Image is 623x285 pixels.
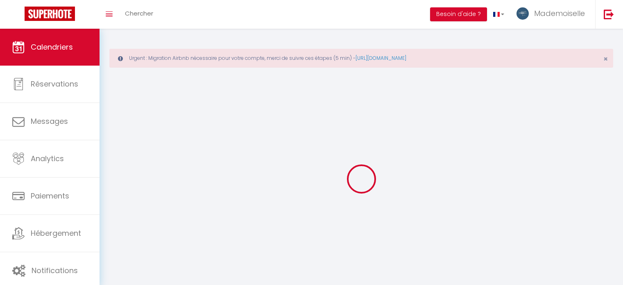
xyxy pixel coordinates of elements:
img: logout [604,9,614,19]
span: Calendriers [31,42,73,52]
span: Mademoiselle [534,8,585,18]
div: Urgent : Migration Airbnb nécessaire pour votre compte, merci de suivre ces étapes (5 min) - [109,49,613,68]
button: Besoin d'aide ? [430,7,487,21]
span: Analytics [31,153,64,164]
a: [URL][DOMAIN_NAME] [356,55,406,62]
img: Super Booking [25,7,75,21]
span: × [603,54,608,64]
span: Paiements [31,191,69,201]
span: Hébergement [31,228,81,238]
img: ... [517,7,529,20]
span: Messages [31,116,68,126]
span: Réservations [31,79,78,89]
button: Close [603,55,608,63]
span: Notifications [32,265,78,276]
span: Chercher [125,9,153,18]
